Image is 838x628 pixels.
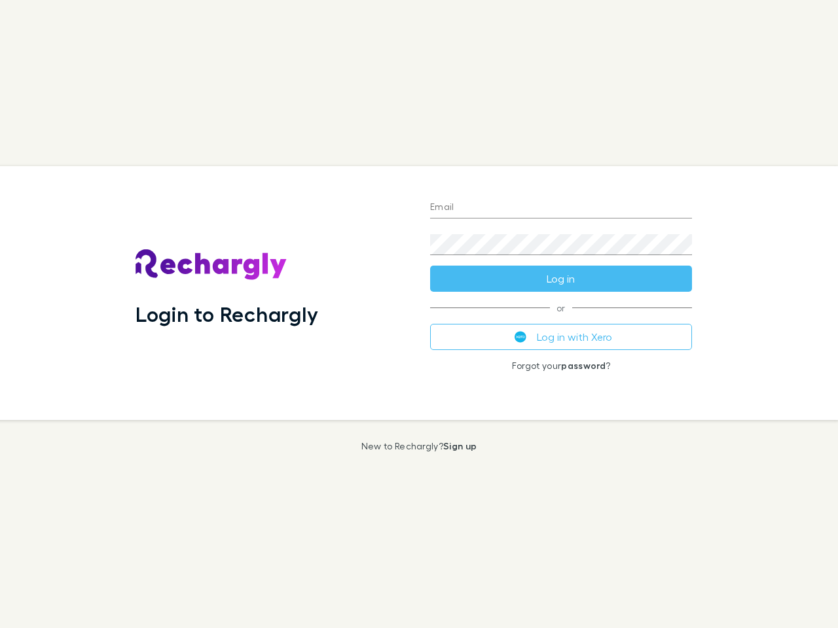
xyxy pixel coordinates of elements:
p: Forgot your ? [430,360,692,371]
h1: Login to Rechargly [136,302,318,326]
button: Log in with Xero [430,324,692,350]
a: password [561,360,606,371]
img: Rechargly's Logo [136,249,287,281]
a: Sign up [443,440,477,451]
button: Log in [430,266,692,292]
img: Xero's logo [515,331,526,343]
p: New to Rechargly? [361,441,477,451]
